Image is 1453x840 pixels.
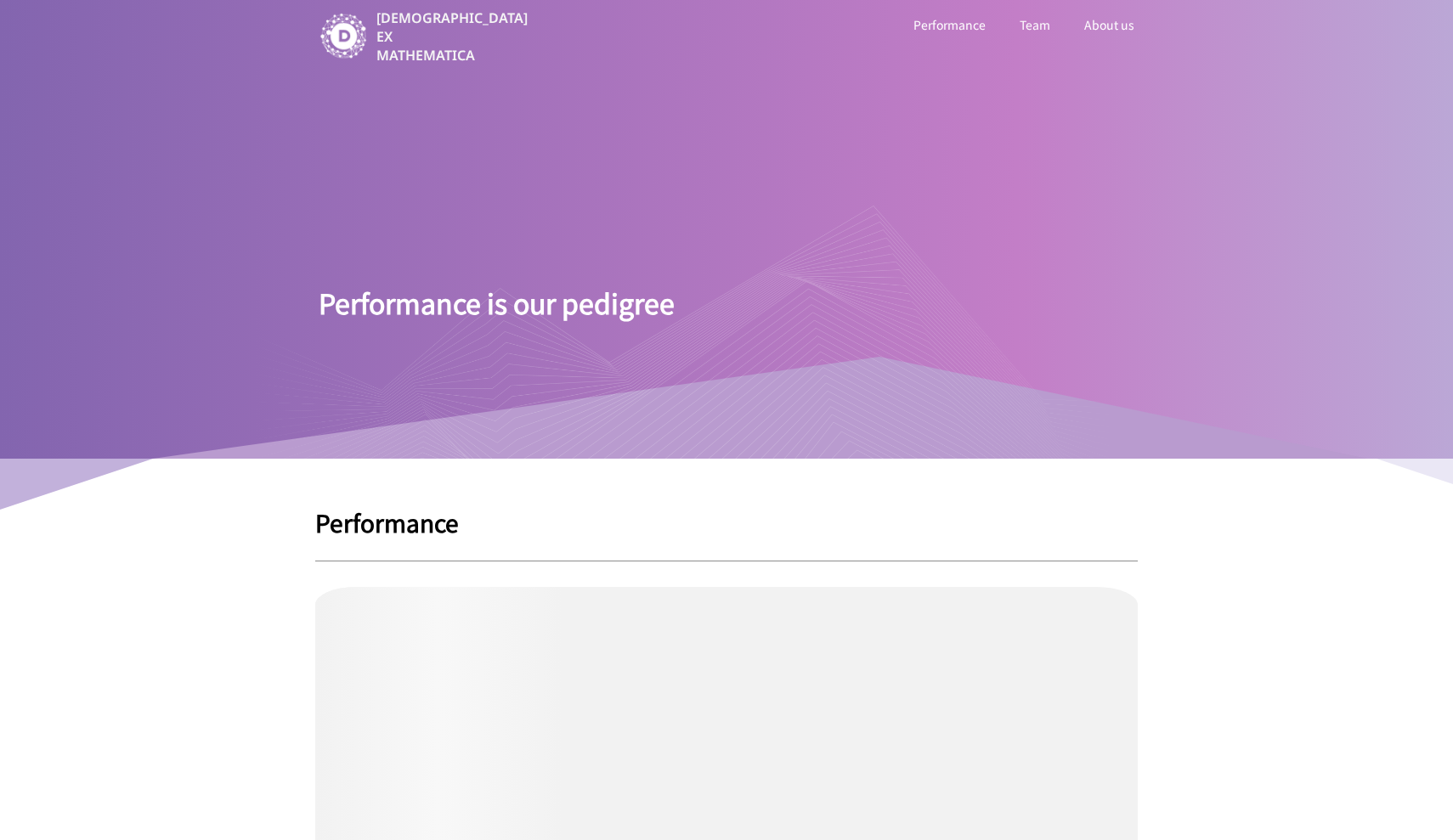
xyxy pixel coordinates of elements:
p: [DEMOGRAPHIC_DATA] EX MATHEMATICA [376,8,531,65]
a: Team [1016,14,1054,36]
img: image [319,12,368,61]
h1: Performance [315,510,1138,535]
a: About us [1081,14,1138,36]
a: Performance [910,14,989,36]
